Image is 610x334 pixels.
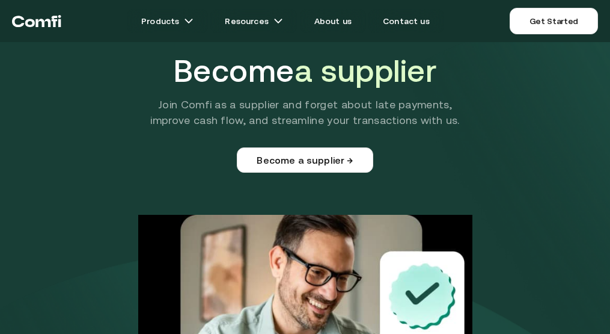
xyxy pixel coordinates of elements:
[294,53,436,88] span: a supplier
[210,9,297,33] a: Resourcesarrow icons
[368,9,444,33] a: Contact us
[237,147,373,173] a: Become a supplier →
[184,16,194,26] img: arrow icons
[127,9,208,33] a: Productsarrow icons
[569,293,598,322] iframe: Intercom live chat
[174,52,436,90] h1: Become
[12,3,61,39] a: Return to the top of the Comfi home page
[300,9,366,33] a: About us
[510,8,598,34] a: Get Started
[144,97,466,128] p: Join Comfi as a supplier and forget about late payments, improve cash flow, and streamline your t...
[273,16,283,26] img: arrow icons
